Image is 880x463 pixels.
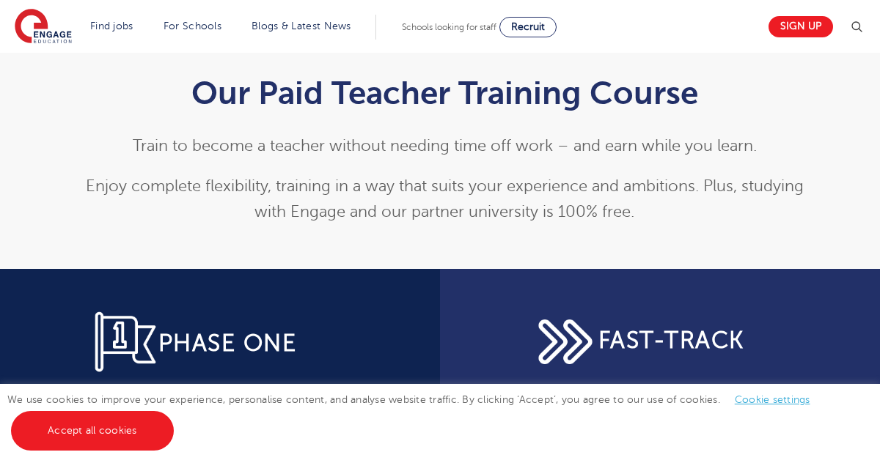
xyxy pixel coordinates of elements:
[164,21,221,32] a: For Schools
[252,21,351,32] a: Blogs & Latest News
[598,327,744,353] span: FAST-TRACK
[511,21,545,32] span: Recruit
[85,75,804,111] h1: Our Paid Teacher Training Course
[133,137,757,155] span: Train to become a teacher without needing time off work – and earn while you learn.
[402,22,496,32] span: Schools looking for staff
[158,330,297,356] span: PHASE ONE
[7,394,825,436] span: We use cookies to improve your experience, personalise content, and analyse website traffic. By c...
[735,394,810,405] a: Cookie settings
[769,16,833,37] a: Sign up
[15,9,72,45] img: Engage Education
[86,177,804,221] span: Enjoy complete flexibility, training in a way that suits your experience and ambitions. Plus, stu...
[11,411,174,451] a: Accept all cookies
[90,21,133,32] a: Find jobs
[499,17,557,37] a: Recruit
